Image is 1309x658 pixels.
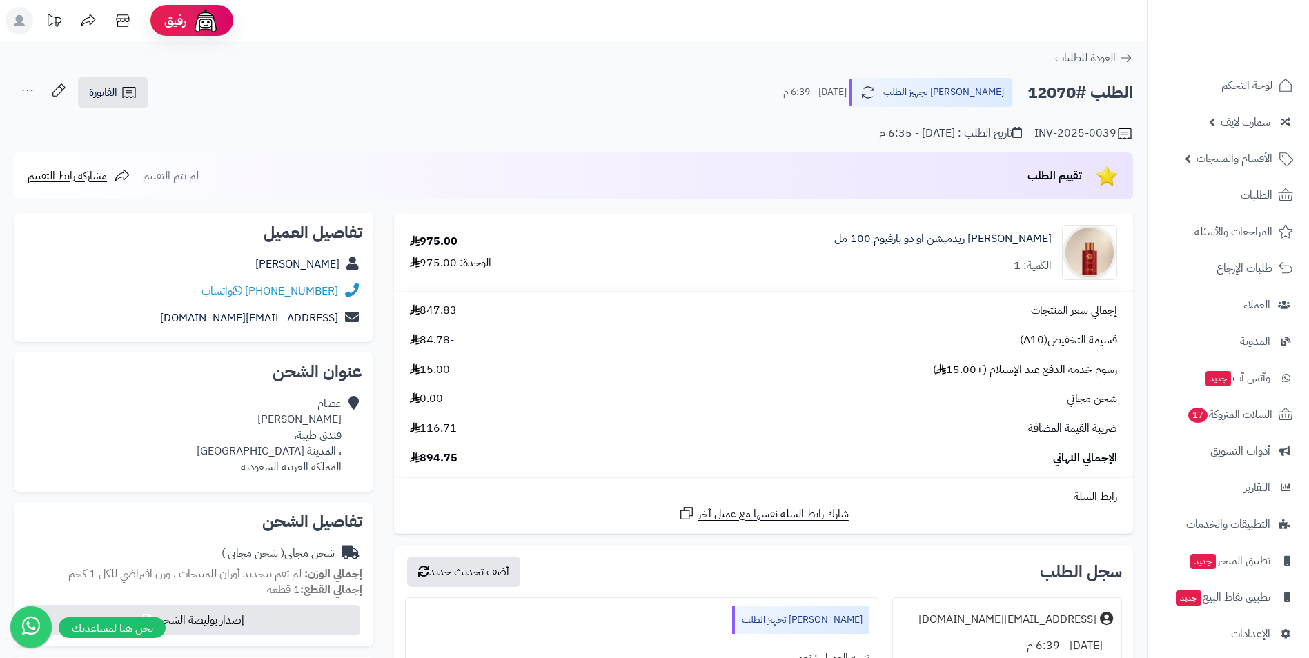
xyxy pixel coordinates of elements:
[698,506,849,522] span: شارك رابط السلة نفسها مع عميل آخر
[267,581,362,598] small: 1 قطعة
[245,283,338,299] a: [PHONE_NUMBER]
[1188,408,1208,423] span: 17
[732,606,869,634] div: [PERSON_NAME] تجهيز الطلب
[143,168,199,184] span: لم يتم التقييم
[1187,405,1272,424] span: السلات المتروكة
[1186,515,1270,534] span: التطبيقات والخدمات
[407,557,520,587] button: أضف تحديث جديد
[1031,303,1117,319] span: إجمالي سعر المنتجات
[1210,441,1270,461] span: أدوات التسويق
[25,224,362,241] h2: تفاصيل العميل
[164,12,186,29] span: رفيق
[1028,421,1117,437] span: ضريبة القيمة المضافة
[1055,50,1133,66] a: العودة للطلبات
[1204,368,1270,388] span: وآتس آب
[410,255,491,271] div: الوحدة: 975.00
[25,363,362,380] h2: عنوان الشحن
[304,566,362,582] strong: إجمالي الوزن:
[28,168,107,184] span: مشاركة رابط التقييم
[192,7,219,34] img: ai-face.png
[68,566,302,582] span: لم تقم بتحديد أوزان للمنتجات ، وزن افتراضي للكل 1 كجم
[1243,295,1270,315] span: العملاء
[1156,215,1301,248] a: المراجعات والأسئلة
[1156,69,1301,102] a: لوحة التحكم
[222,545,284,561] span: ( شحن مجاني )
[410,303,457,319] span: 847.83
[1231,624,1270,644] span: الإعدادات
[410,391,443,407] span: 0.00
[400,489,1128,505] div: رابط السلة
[1240,332,1270,351] span: المدونة
[1156,544,1301,577] a: تطبيق المتجرجديد
[1156,617,1301,650] a: الإعدادات
[783,86,847,99] small: [DATE] - 6:39 م
[1156,325,1301,358] a: المدونة
[1221,76,1272,95] span: لوحة التحكم
[1156,508,1301,541] a: التطبيقات والخدمات
[1156,252,1301,285] a: طلبات الإرجاع
[1156,179,1301,212] a: الطلبات
[78,77,148,108] a: الفاتورة
[255,256,339,272] a: [PERSON_NAME]
[1205,371,1231,386] span: جديد
[1241,186,1272,205] span: الطلبات
[410,450,457,466] span: 894.75
[160,310,338,326] a: [EMAIL_ADDRESS][DOMAIN_NAME]
[1197,149,1272,168] span: الأقسام والمنتجات
[1053,450,1117,466] span: الإجمالي النهائي
[1034,126,1133,142] div: INV-2025-0039
[1221,112,1270,132] span: سمارت لايف
[1040,564,1122,580] h3: سجل الطلب
[879,126,1022,141] div: تاريخ الطلب : [DATE] - 6:35 م
[1156,581,1301,614] a: تطبيق نقاط البيعجديد
[834,231,1052,247] a: [PERSON_NAME] ريدمبشن او دو بارفيوم 100 مل
[1156,435,1301,468] a: أدوات التسويق
[1176,590,1201,606] span: جديد
[1156,398,1301,431] a: السلات المتروكة17
[410,234,457,250] div: 975.00
[1190,554,1216,569] span: جديد
[1055,50,1116,66] span: العودة للطلبات
[1194,222,1272,241] span: المراجعات والأسئلة
[28,168,130,184] a: مشاركة رابط التقييم
[201,283,242,299] a: واتساب
[23,605,360,635] button: إصدار بوليصة الشحن
[1244,478,1270,497] span: التقارير
[1027,168,1082,184] span: تقييم الطلب
[1215,37,1296,66] img: logo-2.png
[410,332,454,348] span: -84.78
[678,505,849,522] a: شارك رابط السلة نفسها مع عميل آخر
[1020,332,1117,348] span: قسيمة التخفيض(A10)
[410,421,457,437] span: 116.71
[1027,79,1133,107] h2: الطلب #12070
[918,612,1096,628] div: [EMAIL_ADDRESS][DOMAIN_NAME]
[197,396,342,475] div: عصام [PERSON_NAME] فندق طيبة، ، المدينة [GEOGRAPHIC_DATA] المملكة العربية السعودية
[1156,288,1301,321] a: العملاء
[25,513,362,530] h2: تفاصيل الشحن
[1156,471,1301,504] a: التقارير
[89,84,117,101] span: الفاتورة
[1156,361,1301,395] a: وآتس آبجديد
[1174,588,1270,607] span: تطبيق نقاط البيع
[300,581,362,598] strong: إجمالي القطع:
[1063,225,1116,280] img: 1687361057-red-redemption-ojar-eau-de-parfum-90x90.jpg
[1014,258,1052,274] div: الكمية: 1
[37,7,71,38] a: تحديثات المنصة
[849,78,1013,107] button: [PERSON_NAME] تجهيز الطلب
[410,362,450,378] span: 15.00
[933,362,1117,378] span: رسوم خدمة الدفع عند الإستلام (+15.00 )
[1189,551,1270,570] span: تطبيق المتجر
[1217,259,1272,278] span: طلبات الإرجاع
[1067,391,1117,407] span: شحن مجاني
[222,546,335,561] div: شحن مجاني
